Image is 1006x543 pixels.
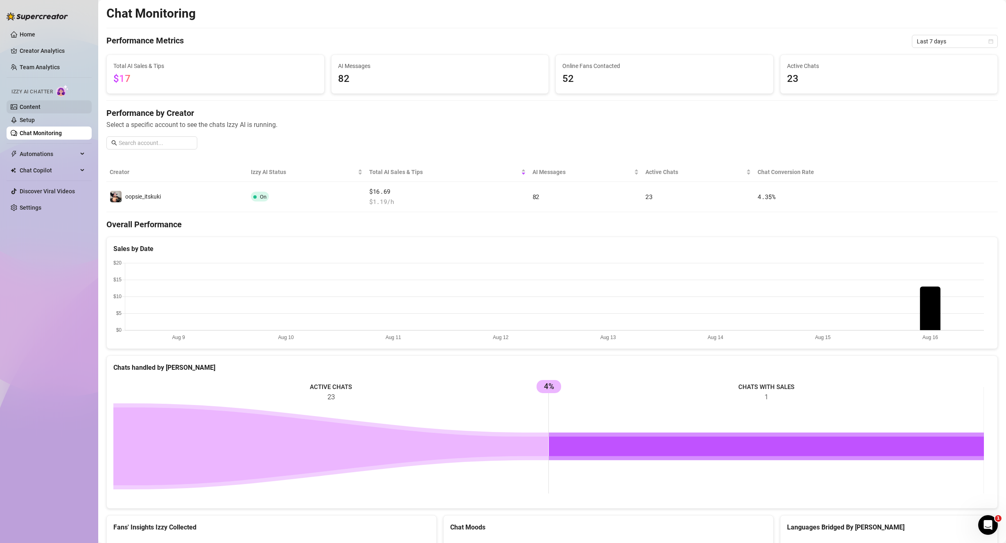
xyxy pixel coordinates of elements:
[787,71,991,87] span: 23
[11,167,16,173] img: Chat Copilot
[988,39,993,44] span: calendar
[562,61,767,70] span: Online Fans Contacted
[106,107,998,119] h4: Performance by Creator
[11,88,53,96] span: Izzy AI Chatter
[106,163,248,182] th: Creator
[20,188,75,195] a: Discover Viral Videos
[106,120,998,130] span: Select a specific account to see the chats Izzy AI is running.
[917,35,993,48] span: Last 7 days
[338,71,542,87] span: 82
[978,515,998,535] iframe: Intercom live chat
[111,140,117,146] span: search
[20,64,60,70] a: Team Analytics
[113,73,131,84] span: $17
[11,151,17,157] span: thunderbolt
[125,193,161,200] span: oopsie_itskuki
[562,71,767,87] span: 52
[20,104,41,110] a: Content
[20,31,35,38] a: Home
[251,167,356,176] span: Izzy AI Status
[369,197,526,207] span: $ 1.19 /h
[113,61,318,70] span: Total AI Sales & Tips
[532,192,539,201] span: 82
[113,362,991,373] div: Chats handled by [PERSON_NAME]
[754,163,909,182] th: Chat Conversion Rate
[20,117,35,123] a: Setup
[366,163,529,182] th: Total AI Sales & Tips
[110,191,122,202] img: oopsie_itskuki
[106,219,998,230] h4: Overall Performance
[645,192,652,201] span: 23
[450,522,767,532] div: Chat Moods
[20,44,85,57] a: Creator Analytics
[758,192,776,201] span: 4.35 %
[529,163,643,182] th: AI Messages
[7,12,68,20] img: logo-BBDzfeDw.svg
[645,167,744,176] span: Active Chats
[787,61,991,70] span: Active Chats
[56,85,69,97] img: AI Chatter
[20,130,62,136] a: Chat Monitoring
[787,522,991,532] div: Languages Bridged By [PERSON_NAME]
[248,163,366,182] th: Izzy AI Status
[113,244,991,254] div: Sales by Date
[113,522,430,532] div: Fans' Insights Izzy Collected
[642,163,754,182] th: Active Chats
[369,187,526,197] span: $16.69
[369,167,519,176] span: Total AI Sales & Tips
[119,138,192,147] input: Search account...
[20,204,41,211] a: Settings
[995,515,1001,522] span: 1
[260,194,266,200] span: On
[338,61,542,70] span: AI Messages
[106,6,196,21] h2: Chat Monitoring
[20,164,78,177] span: Chat Copilot
[106,35,184,48] h4: Performance Metrics
[20,147,78,161] span: Automations
[532,167,633,176] span: AI Messages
